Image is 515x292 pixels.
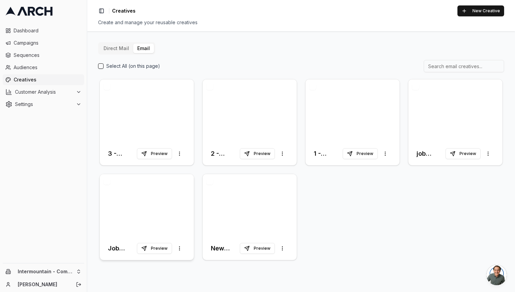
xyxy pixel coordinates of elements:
[3,266,84,277] button: Intermountain - Comfort Solutions
[137,243,172,254] button: Preview
[99,44,133,53] button: Direct Mail
[446,148,481,159] button: Preview
[417,149,446,158] h3: job booked - thank you
[15,89,73,95] span: Customer Analysis
[314,149,343,158] h3: 1 - Marketing - Fireplace install + Firepit
[106,63,160,70] label: Select All (on this page)
[3,25,84,36] a: Dashboard
[14,76,81,83] span: Creatives
[3,37,84,48] a: Campaigns
[457,5,504,16] button: New Creative
[211,149,240,158] h3: 2 - Marketing - Fireplace install + Firepit #2
[18,281,68,288] a: [PERSON_NAME]
[137,148,172,159] button: Preview
[112,7,136,14] span: Creatives
[14,40,81,46] span: Campaigns
[18,268,73,275] span: Intermountain - Comfort Solutions
[486,265,507,285] div: Open chat
[98,19,504,26] div: Create and manage your reusable creatives
[133,44,154,53] button: Email
[240,243,275,254] button: Preview
[14,64,81,71] span: Audiences
[3,99,84,110] button: Settings
[211,244,240,253] h3: New Membership
[15,101,73,108] span: Settings
[14,52,81,59] span: Sequences
[240,148,275,159] button: Preview
[343,148,378,159] button: Preview
[14,27,81,34] span: Dashboard
[108,149,137,158] h3: 3 - Marketing - Fireplace install + Firepit #3
[3,62,84,73] a: Audiences
[424,60,504,72] input: Search email creatives...
[112,7,136,14] nav: breadcrumb
[3,74,84,85] a: Creatives
[3,50,84,61] a: Sequences
[108,244,137,253] h3: Job Complete
[3,87,84,97] button: Customer Analysis
[74,280,83,289] button: Log out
